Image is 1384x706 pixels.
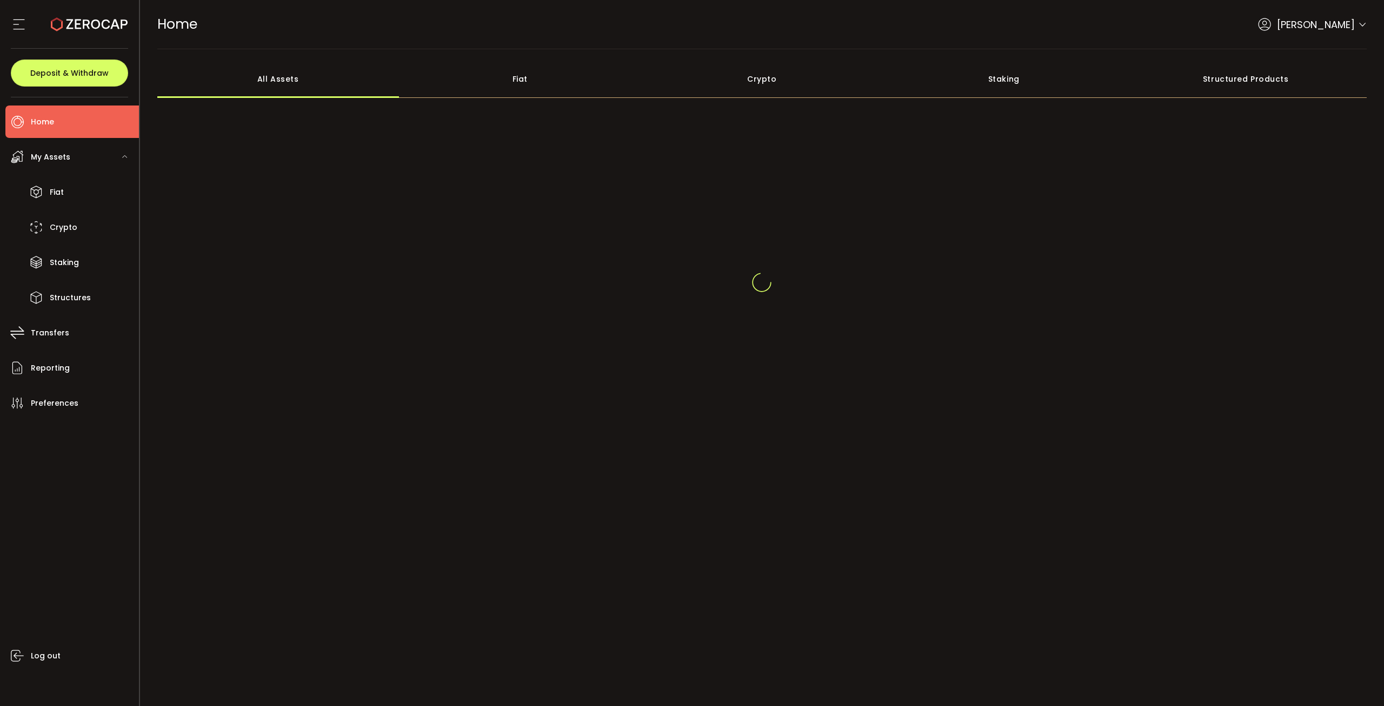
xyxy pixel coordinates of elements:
[31,648,61,664] span: Log out
[50,290,91,306] span: Structures
[157,15,197,34] span: Home
[50,255,79,270] span: Staking
[50,184,64,200] span: Fiat
[31,395,78,411] span: Preferences
[31,149,70,165] span: My Assets
[157,60,400,98] div: All Assets
[31,360,70,376] span: Reporting
[883,60,1125,98] div: Staking
[11,60,128,87] button: Deposit & Withdraw
[641,60,883,98] div: Crypto
[399,60,641,98] div: Fiat
[50,220,77,235] span: Crypto
[1125,60,1367,98] div: Structured Products
[30,69,109,77] span: Deposit & Withdraw
[31,325,69,341] span: Transfers
[31,114,54,130] span: Home
[1277,17,1355,32] span: [PERSON_NAME]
